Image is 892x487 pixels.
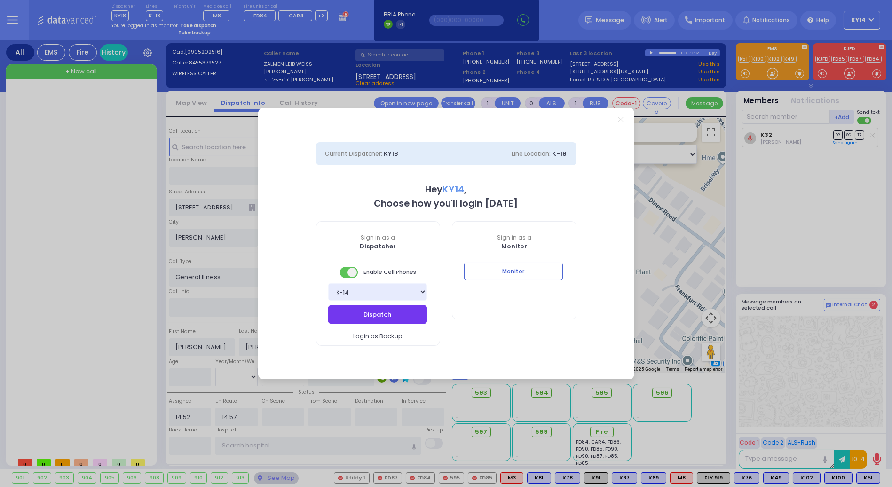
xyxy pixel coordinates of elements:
[618,117,623,122] a: Close
[353,332,403,341] span: Login as Backup
[426,183,467,196] b: Hey ,
[374,197,518,210] b: Choose how you'll login [DATE]
[512,150,551,158] span: Line Location:
[452,233,576,242] span: Sign in as a
[340,266,416,279] span: Enable Cell Phones
[501,242,527,251] b: Monitor
[360,242,396,251] b: Dispatcher
[328,305,427,323] button: Dispatch
[553,149,567,158] span: K-18
[464,263,563,280] button: Monitor
[325,150,383,158] span: Current Dispatcher:
[316,233,440,242] span: Sign in as a
[384,149,399,158] span: KY18
[443,183,465,196] span: KY14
